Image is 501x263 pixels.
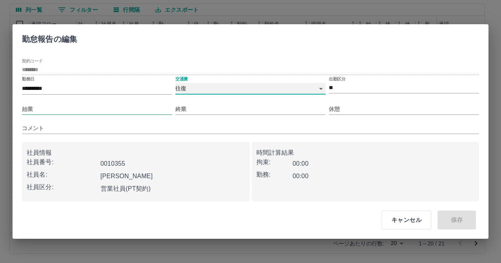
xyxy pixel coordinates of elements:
[256,170,293,179] p: 勤務:
[256,157,293,167] p: 拘束:
[101,185,151,192] b: 営業社員(PT契約)
[256,148,475,157] p: 時間計算結果
[175,83,326,94] div: 往復
[101,173,153,179] b: [PERSON_NAME]
[27,148,245,157] p: 社員情報
[101,160,125,167] b: 0010355
[27,182,97,192] p: 社員区分:
[27,157,97,167] p: 社員番号:
[329,76,345,82] label: 出勤区分
[175,76,188,82] label: 交通費
[382,211,431,229] button: キャンセル
[22,58,43,64] label: 契約コード
[292,160,308,167] b: 00:00
[27,170,97,179] p: 社員名:
[13,24,87,51] h2: 勤怠報告の編集
[292,173,308,179] b: 00:00
[22,76,34,82] label: 勤務日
